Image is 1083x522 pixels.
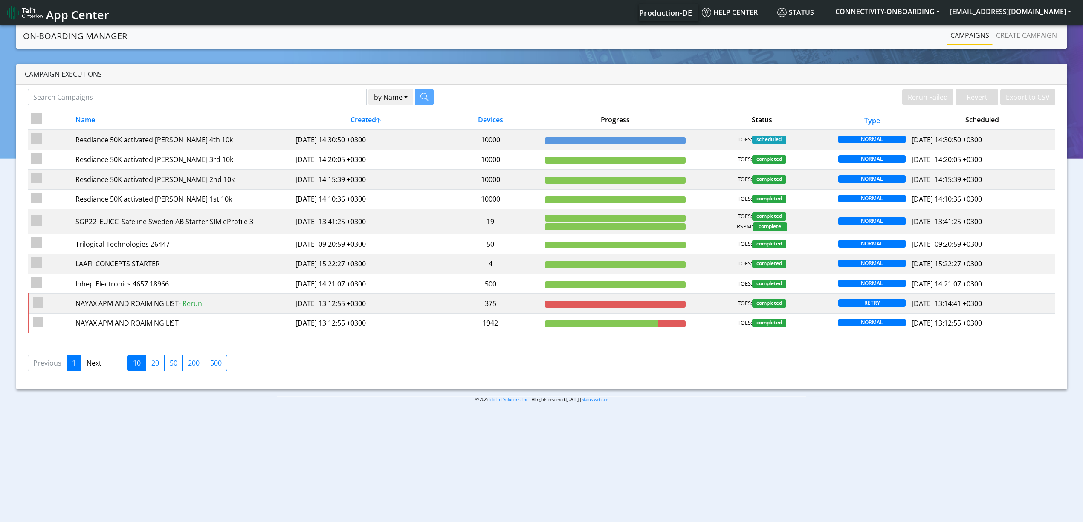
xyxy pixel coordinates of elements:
span: complete [753,222,787,231]
span: [DATE] 14:20:05 +0300 [912,155,982,164]
button: CONNECTIVITY-ONBOARDING [830,4,945,19]
span: NORMAL [838,240,906,248]
label: 500 [205,355,227,371]
th: Name [72,110,292,130]
td: [DATE] 15:22:27 +0300 [292,254,439,274]
span: completed [752,299,786,308]
span: RSPM: [737,222,753,231]
td: [DATE] 09:20:59 +0300 [292,234,439,254]
th: Scheduled [909,110,1055,130]
td: 10000 [439,130,542,150]
span: NORMAL [838,175,906,183]
span: - Rerun [179,299,202,308]
a: Next [81,355,107,371]
span: NORMAL [838,280,906,287]
span: TOES: [738,240,752,248]
td: 4 [439,254,542,274]
div: Resdiance 50K activated [PERSON_NAME] 4th 10k [75,135,290,145]
span: NORMAL [838,260,906,267]
span: completed [752,195,786,203]
th: Type [835,110,909,130]
span: NORMAL [838,319,906,326]
div: SGP22_EUICC_Safeline Sweden AB Starter SIM eProfile 3 [75,216,290,227]
th: Progress [542,110,689,130]
img: knowledge.svg [702,8,711,17]
span: TOES: [738,155,752,164]
td: [DATE] 14:10:36 +0300 [292,189,439,209]
span: completed [752,260,786,268]
span: completed [752,155,786,164]
span: completed [752,240,786,248]
a: Campaigns [947,27,993,44]
span: TOES: [738,299,752,308]
span: Status [777,8,814,17]
img: logo-telit-cinterion-gw-new.png [7,6,43,20]
span: NORMAL [838,155,906,163]
span: [DATE] 09:20:59 +0300 [912,239,982,249]
span: [DATE] 14:10:36 +0300 [912,194,982,204]
span: [DATE] 14:30:50 +0300 [912,135,982,144]
td: 10000 [439,170,542,189]
button: Revert [956,89,998,105]
td: [DATE] 14:15:39 +0300 [292,170,439,189]
p: © 2025 . All rights reserved.[DATE] | [277,396,806,403]
span: TOES: [738,175,752,184]
button: by Name [368,89,413,105]
td: 10000 [439,150,542,169]
a: Your current platform instance [639,4,692,21]
span: TOES: [738,136,752,144]
div: Trilogical Technologies 26447 [75,239,290,249]
span: [DATE] 14:15:39 +0300 [912,175,982,184]
span: [DATE] 15:22:27 +0300 [912,259,982,268]
td: [DATE] 13:12:55 +0300 [292,313,439,333]
th: Devices [439,110,542,130]
span: NORMAL [838,217,906,225]
a: Help center [698,4,774,21]
span: completed [752,212,786,221]
span: [DATE] 14:21:07 +0300 [912,279,982,288]
span: Help center [702,8,758,17]
div: Resdiance 50K activated [PERSON_NAME] 2nd 10k [75,174,290,185]
label: 20 [146,355,165,371]
span: completed [752,175,786,184]
div: Inhep Electronics 4657 18966 [75,279,290,289]
td: 50 [439,234,542,254]
span: NORMAL [838,136,906,143]
button: Rerun Failed [902,89,953,105]
td: [DATE] 14:21:07 +0300 [292,274,439,294]
span: TOES: [738,319,752,327]
a: 1 [67,355,81,371]
span: completed [752,319,786,327]
div: Campaign Executions [16,64,1067,85]
div: Resdiance 50K activated [PERSON_NAME] 3rd 10k [75,154,290,164]
td: [DATE] 13:12:55 +0300 [292,294,439,313]
span: TOES: [738,260,752,268]
span: App Center [46,7,109,23]
td: [DATE] 14:30:50 +0300 [292,130,439,150]
a: App Center [7,3,108,22]
span: RETRY [838,299,906,307]
span: Production-DE [639,8,692,18]
span: scheduled [752,136,786,144]
span: [DATE] 13:12:55 +0300 [912,318,982,328]
img: status.svg [777,8,787,17]
span: NORMAL [838,195,906,202]
div: LAAFI_CONCEPTS STARTER [75,259,290,269]
td: [DATE] 14:20:05 +0300 [292,150,439,169]
td: 1942 [439,313,542,333]
button: [EMAIL_ADDRESS][DOMAIN_NAME] [945,4,1076,19]
label: 200 [182,355,205,371]
a: Telit IoT Solutions, Inc. [488,397,530,402]
div: Resdiance 50K activated [PERSON_NAME] 1st 10k [75,194,290,204]
td: 19 [439,209,542,234]
td: 375 [439,294,542,313]
th: Created [292,110,439,130]
td: 10000 [439,189,542,209]
label: 50 [164,355,183,371]
td: [DATE] 13:41:25 +0300 [292,209,439,234]
a: On-Boarding Manager [23,28,127,45]
span: [DATE] 13:14:41 +0300 [912,299,982,308]
input: Search Campaigns [28,89,367,105]
div: NAYAX APM AND ROAIMING LIST [75,318,290,328]
span: TOES: [738,280,752,288]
